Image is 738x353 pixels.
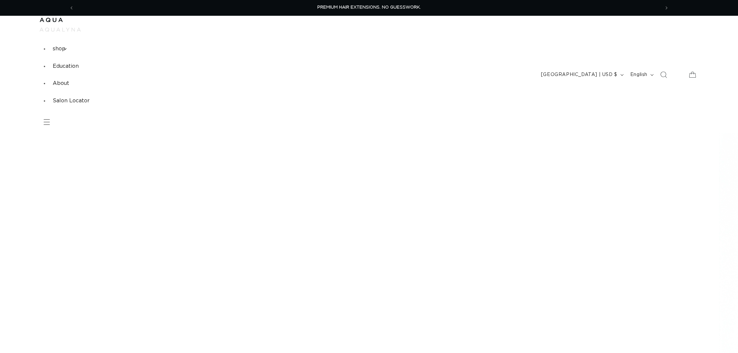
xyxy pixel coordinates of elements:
[49,75,73,92] a: About
[40,115,54,129] summary: Menu
[656,67,671,82] summary: Search
[40,28,81,32] img: aqualyna.com
[541,71,617,78] span: [GEOGRAPHIC_DATA] | USD $
[49,40,70,58] summary: shop
[626,68,656,81] button: English
[64,2,79,14] button: Previous announcement
[317,5,421,10] span: PREMIUM HAIR EXTENSIONS. NO GUESSWORK.
[49,92,94,110] a: Salon Locator
[53,46,66,51] span: shop
[49,58,83,75] a: Education
[53,98,90,103] span: Salon Locator
[630,71,647,78] span: English
[40,18,63,22] img: Aqua Hair Extensions
[53,81,69,86] span: About
[537,68,626,81] button: [GEOGRAPHIC_DATA] | USD $
[53,63,79,69] span: Education
[659,2,674,14] button: Next announcement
